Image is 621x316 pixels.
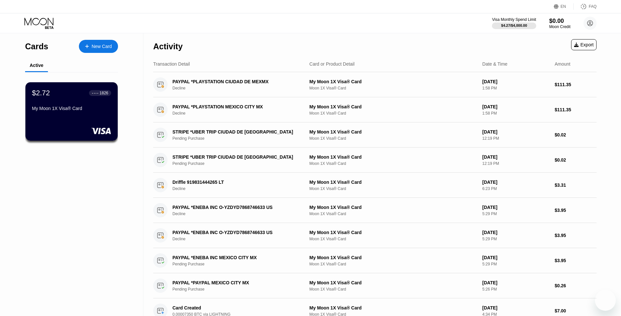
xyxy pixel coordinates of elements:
div: PAYPAL *ENEBA INC O-YZDYD7868746633 USDeclineMy Moon 1X Visa® CardMoon 1X Visa® Card[DATE]5:29 PM... [153,198,597,223]
div: Pending Purchase [172,262,308,266]
div: Visa Monthly Spend Limit$4.27/$4,000.00 [492,17,536,29]
div: My Moon 1X Visa® Card [309,104,477,109]
div: $3.95 [554,258,597,263]
div: EN [561,4,566,9]
div: [DATE] [482,104,550,109]
div: PAYPAL *ENEBA INC O-YZDYD7868746633 US [172,205,299,210]
div: 5:29 PM [482,212,550,216]
div: Decline [172,86,308,90]
div: Pending Purchase [172,287,308,292]
div: $0.02 [554,157,597,163]
div: Date & Time [482,61,508,67]
div: Export [574,42,594,47]
div: PAYPAL *PLAYSTATION CIUDAD DE MEXMXDeclineMy Moon 1X Visa® CardMoon 1X Visa® Card[DATE]1:58 PM$11... [153,72,597,97]
div: $2.72 [32,89,50,97]
div: [DATE] [482,255,550,260]
div: 5:26 PM [482,287,550,292]
div: [DATE] [482,205,550,210]
div: Transaction Detail [153,61,190,67]
div: Pending Purchase [172,136,308,141]
div: 1:58 PM [482,86,550,90]
div: Moon Credit [549,24,570,29]
div: STRIPE *UBER TRIP CIUDAD DE [GEOGRAPHIC_DATA] [172,154,299,160]
div: PAYPAL *PLAYSTATION CIUDAD DE MEXMX [172,79,299,84]
div: Decline [172,186,308,191]
div: Active [30,63,43,68]
div: Decline [172,111,308,116]
div: 1:58 PM [482,111,550,116]
div: My Moon 1X Visa® Card [309,79,477,84]
div: [DATE] [482,129,550,134]
div: Moon 1X Visa® Card [309,262,477,266]
div: My Moon 1X Visa® Card [32,106,111,111]
div: [DATE] [482,79,550,84]
div: $111.35 [554,82,597,87]
div: My Moon 1X Visa® Card [309,154,477,160]
div: [DATE] [482,305,550,310]
div: My Moon 1X Visa® Card [309,305,477,310]
div: New Card [79,40,118,53]
div: $3.95 [554,233,597,238]
div: FAQ [574,3,597,10]
div: $0.00 [549,18,570,24]
div: Moon 1X Visa® Card [309,237,477,241]
div: 6:23 PM [482,186,550,191]
div: Moon 1X Visa® Card [309,111,477,116]
div: Moon 1X Visa® Card [309,136,477,141]
div: STRIPE *UBER TRIP CIUDAD DE [GEOGRAPHIC_DATA]Pending PurchaseMy Moon 1X Visa® CardMoon 1X Visa® C... [153,148,597,173]
div: Amount [554,61,570,67]
div: 5:29 PM [482,262,550,266]
div: [DATE] [482,154,550,160]
div: $3.31 [554,182,597,188]
div: EN [554,3,574,10]
div: 12:19 PM [482,136,550,141]
div: $4.27 / $4,000.00 [501,24,527,27]
div: STRIPE *UBER TRIP CIUDAD DE [GEOGRAPHIC_DATA]Pending PurchaseMy Moon 1X Visa® CardMoon 1X Visa® C... [153,122,597,148]
div: PAYPAL *PAYPAL MEXICO CITY MX [172,280,299,285]
div: PAYPAL *ENEBA INC O-YZDYD7868746633 US [172,230,299,235]
div: $0.00Moon Credit [549,18,570,29]
div: PAYPAL *ENEBA INC O-YZDYD7868746633 USDeclineMy Moon 1X Visa® CardMoon 1X Visa® Card[DATE]5:29 PM... [153,223,597,248]
div: Decline [172,212,308,216]
div: Driffle 919831444265 LTDeclineMy Moon 1X Visa® CardMoon 1X Visa® Card[DATE]6:23 PM$3.31 [153,173,597,198]
div: $7.00 [554,308,597,313]
div: FAQ [589,4,597,9]
div: $111.35 [554,107,597,112]
div: 12:19 PM [482,161,550,166]
div: [DATE] [482,180,550,185]
div: Moon 1X Visa® Card [309,186,477,191]
div: Driffle 919831444265 LT [172,180,299,185]
div: [DATE] [482,280,550,285]
div: My Moon 1X Visa® Card [309,205,477,210]
div: $3.95 [554,208,597,213]
div: Activity [153,42,183,51]
div: [DATE] [482,230,550,235]
div: PAYPAL *PLAYSTATION MEXICO CITY MXDeclineMy Moon 1X Visa® CardMoon 1X Visa® Card[DATE]1:58 PM$111.35 [153,97,597,122]
div: My Moon 1X Visa® Card [309,129,477,134]
div: Moon 1X Visa® Card [309,161,477,166]
div: Moon 1X Visa® Card [309,86,477,90]
div: $2.72● ● ● ●1826My Moon 1X Visa® Card [25,82,118,141]
div: Cards [25,42,48,51]
div: STRIPE *UBER TRIP CIUDAD DE [GEOGRAPHIC_DATA] [172,129,299,134]
div: My Moon 1X Visa® Card [309,180,477,185]
div: Pending Purchase [172,161,308,166]
div: PAYPAL *ENEBA INC MEXICO CITY MXPending PurchaseMy Moon 1X Visa® CardMoon 1X Visa® Card[DATE]5:29... [153,248,597,273]
div: Card Created [172,305,299,310]
div: PAYPAL *PLAYSTATION MEXICO CITY MX [172,104,299,109]
div: 1826 [99,91,108,95]
div: My Moon 1X Visa® Card [309,255,477,260]
div: PAYPAL *ENEBA INC MEXICO CITY MX [172,255,299,260]
div: Moon 1X Visa® Card [309,212,477,216]
div: Card or Product Detail [309,61,355,67]
div: Decline [172,237,308,241]
div: New Card [92,44,112,49]
div: Visa Monthly Spend Limit [492,17,536,22]
div: ● ● ● ● [92,92,98,94]
div: My Moon 1X Visa® Card [309,280,477,285]
iframe: Button to launch messaging window [595,290,616,311]
div: 5:29 PM [482,237,550,241]
div: Moon 1X Visa® Card [309,287,477,292]
div: My Moon 1X Visa® Card [309,230,477,235]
